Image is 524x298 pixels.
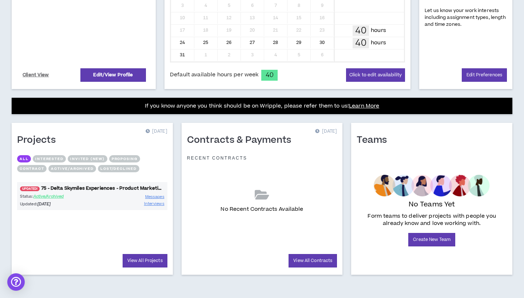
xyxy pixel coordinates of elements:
[145,102,380,110] p: If you know anyone you think should be on Wripple, please refer them to us!
[346,68,405,82] button: Click to edit availability
[98,165,139,172] button: Lost/Declined
[170,71,258,79] span: Default available hours per week
[371,27,386,35] p: hours
[145,194,164,200] span: Messages
[187,134,297,146] h1: Contracts & Payments
[145,193,164,200] a: Messages
[17,134,61,146] h1: Projects
[33,155,66,162] button: Interested
[17,185,167,192] a: UPDATED!75 - Delta Skymiles Experiences - Product Marketing Manager
[221,205,303,213] p: No Recent Contracts Available
[462,68,507,82] a: Edit Preferences
[425,7,507,28] p: Let us know your work interests including assignment types, length and time zones.
[21,69,50,81] a: Client View
[409,200,455,210] p: No Teams Yet
[80,68,146,82] a: Edit/View Profile
[349,102,379,110] a: Learn More
[187,155,247,161] p: Recent Contracts
[20,193,92,200] p: Status:
[374,175,490,197] img: empty
[123,254,167,267] a: View All Projects
[289,254,337,267] a: View All Contracts
[33,194,64,199] span: Active/Archived
[144,200,164,207] a: Interviews
[315,128,337,135] p: [DATE]
[357,134,392,146] h1: Teams
[17,155,31,162] button: All
[68,155,107,162] button: Invited (new)
[37,201,51,207] i: [DATE]
[48,165,96,172] button: Active/Archived
[109,155,140,162] button: Proposing
[360,213,504,227] p: Form teams to deliver projects with people you already know and love working with.
[146,128,167,135] p: [DATE]
[7,273,25,291] div: Open Intercom Messenger
[20,186,40,191] span: UPDATED!
[371,39,386,47] p: hours
[408,233,455,246] a: Create New Team
[20,201,92,207] p: Updated:
[17,165,47,172] button: Contract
